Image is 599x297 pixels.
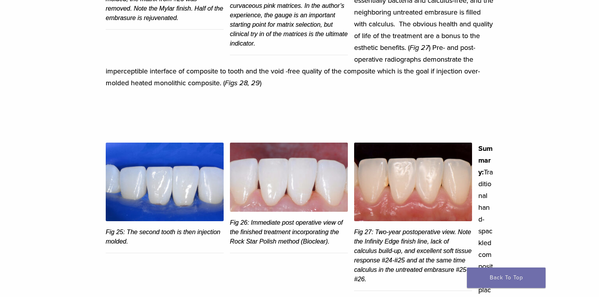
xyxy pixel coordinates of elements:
figcaption: Fig 25: The second tooth is then injection molded. [106,221,224,253]
strong: Summary: [478,144,492,176]
em: Fig 27 [410,43,429,52]
em: Figs 28, 29 [225,79,260,87]
figcaption: Fig 27: Two-year postoperative view. Note the Infinity Edge finish line, lack of calculus build-u... [354,221,472,291]
a: Back To Top [467,268,546,288]
figcaption: Fig 26: Immediate post operative view of the finished treatment incorporating the Rock Star Polis... [230,212,348,253]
